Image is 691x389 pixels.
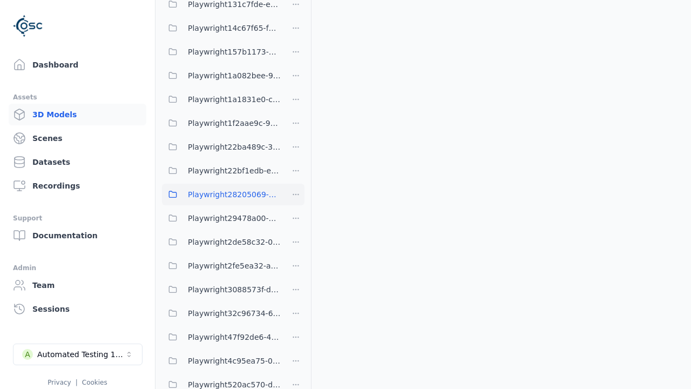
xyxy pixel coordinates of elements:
a: Scenes [9,128,146,149]
button: Playwright4c95ea75-059d-4cd5-9024-2cd9de30b3b0 [162,350,281,372]
button: Select a workspace [13,344,143,365]
span: Playwright22bf1edb-e2e4-49eb-ace5-53917e10e3df [188,164,281,177]
button: Playwright1f2aae9c-9c08-4bb6-a2d5-dc0ac64e971c [162,112,281,134]
button: Playwright29478a00-7829-4286-b156-879e6320140f [162,207,281,229]
a: Privacy [48,379,71,386]
button: Playwright47f92de6-42b1-4186-9da0-7d6c89d269ce [162,326,281,348]
span: Playwright2de58c32-0b99-44c9-aa54-07dfe536d298 [188,236,281,249]
span: Playwright29478a00-7829-4286-b156-879e6320140f [188,212,281,225]
span: Playwright1a082bee-99b4-4375-8133-1395ef4c0af5 [188,69,281,82]
div: Automated Testing 1 - Playwright [37,349,125,360]
img: Logo [13,11,43,41]
a: Team [9,274,146,296]
a: Dashboard [9,54,146,76]
span: Playwright3088573f-d44d-455e-85f6-006cb06f31fb [188,283,281,296]
span: Playwright4c95ea75-059d-4cd5-9024-2cd9de30b3b0 [188,354,281,367]
span: Playwright32c96734-6866-42ae-8456-0f4acea52717 [188,307,281,320]
div: A [22,349,33,360]
button: Playwright1a082bee-99b4-4375-8133-1395ef4c0af5 [162,65,281,86]
button: Playwright22bf1edb-e2e4-49eb-ace5-53917e10e3df [162,160,281,182]
span: Playwright14c67f65-f7fa-4a69-9dce-fa9a259dcaa1 [188,22,281,35]
button: Playwright3088573f-d44d-455e-85f6-006cb06f31fb [162,279,281,300]
div: Support [13,212,142,225]
button: Playwright2fe5ea32-acde-4995-b24a-cf0324d56e6c [162,255,281,277]
span: Playwright22ba489c-3f58-40ce-82d9-297bfd19b528 [188,140,281,153]
a: Sessions [9,298,146,320]
button: Playwright1a1831e0-ca0c-4e14-bc08-f87064ef1ded [162,89,281,110]
a: Cookies [82,379,107,386]
a: Documentation [9,225,146,246]
button: Playwright28205069-8161-4b94-b295-58103d907248 [162,184,281,205]
button: Playwright2de58c32-0b99-44c9-aa54-07dfe536d298 [162,231,281,253]
div: Assets [13,91,142,104]
a: Recordings [9,175,146,197]
button: Playwright32c96734-6866-42ae-8456-0f4acea52717 [162,303,281,324]
span: Playwright1a1831e0-ca0c-4e14-bc08-f87064ef1ded [188,93,281,106]
span: Playwright2fe5ea32-acde-4995-b24a-cf0324d56e6c [188,259,281,272]
span: | [76,379,78,386]
button: Playwright157b1173-e73c-4808-a1ac-12e2e4cec217 [162,41,281,63]
span: Playwright1f2aae9c-9c08-4bb6-a2d5-dc0ac64e971c [188,117,281,130]
div: Admin [13,261,142,274]
span: Playwright47f92de6-42b1-4186-9da0-7d6c89d269ce [188,331,281,344]
a: 3D Models [9,104,146,125]
button: Playwright14c67f65-f7fa-4a69-9dce-fa9a259dcaa1 [162,17,281,39]
span: Playwright28205069-8161-4b94-b295-58103d907248 [188,188,281,201]
span: Playwright157b1173-e73c-4808-a1ac-12e2e4cec217 [188,45,281,58]
button: Playwright22ba489c-3f58-40ce-82d9-297bfd19b528 [162,136,281,158]
a: Datasets [9,151,146,173]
